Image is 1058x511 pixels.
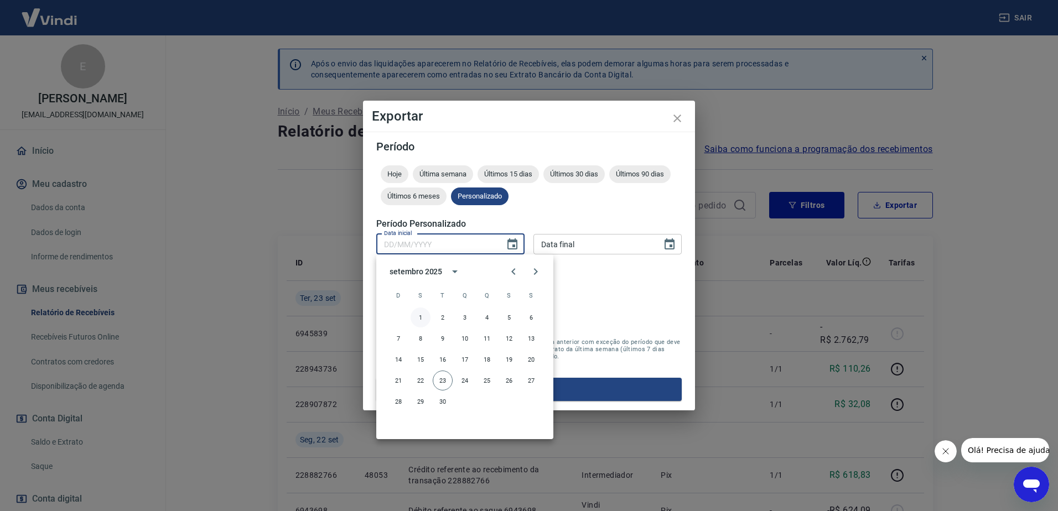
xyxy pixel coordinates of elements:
button: 10 [455,328,475,348]
span: Últimos 30 dias [543,170,605,178]
button: Previous month [502,260,525,283]
div: Personalizado [451,187,509,205]
div: Últimos 15 dias [478,165,539,183]
button: calendar view is open, switch to year view [445,262,464,281]
span: quarta-feira [455,284,475,306]
div: Última semana [413,165,473,183]
div: Últimos 6 meses [381,187,447,205]
div: Hoje [381,165,408,183]
button: 24 [455,371,475,390]
label: Data inicial [384,229,412,237]
button: 14 [388,350,408,369]
span: Hoje [381,170,408,178]
button: 7 [388,328,408,348]
button: Choose date [658,233,681,255]
iframe: Botão para abrir a janela de mensagens [1014,467,1049,502]
button: 27 [521,371,541,390]
button: 1 [411,307,431,327]
span: Últimos 6 meses [381,192,447,200]
span: Personalizado [451,192,509,200]
input: DD/MM/YYYY [376,234,497,254]
span: Olá! Precisa de ajuda? [7,8,93,17]
span: terça-feira [433,284,453,306]
h5: Período Personalizado [376,218,682,230]
button: 18 [477,350,497,369]
h4: Exportar [372,109,686,123]
h5: Período [376,141,682,152]
button: 16 [433,350,453,369]
button: 4 [477,307,497,327]
button: 30 [433,392,453,411]
button: 26 [499,371,519,390]
button: 23 [433,371,453,390]
button: 15 [411,350,431,369]
span: Últimos 15 dias [478,170,539,178]
span: domingo [388,284,408,306]
span: segunda-feira [411,284,431,306]
button: 21 [388,371,408,390]
button: 13 [521,328,541,348]
button: Next month [525,260,547,283]
div: Últimos 30 dias [543,165,605,183]
input: DD/MM/YYYY [533,234,654,254]
button: 29 [411,392,431,411]
button: 3 [455,307,475,327]
button: 9 [433,328,453,348]
button: 6 [521,307,541,327]
button: Choose date [501,233,523,255]
span: Última semana [413,170,473,178]
button: close [664,105,691,132]
button: 17 [455,350,475,369]
div: setembro 2025 [390,266,442,278]
button: 20 [521,350,541,369]
button: 12 [499,328,519,348]
button: 25 [477,371,497,390]
button: 5 [499,307,519,327]
button: 2 [433,307,453,327]
button: 19 [499,350,519,369]
button: 11 [477,328,497,348]
div: Últimos 90 dias [609,165,671,183]
span: Últimos 90 dias [609,170,671,178]
span: sábado [521,284,541,306]
iframe: Mensagem da empresa [961,438,1049,462]
button: 8 [411,328,431,348]
span: sexta-feira [499,284,519,306]
button: 28 [388,392,408,411]
span: quinta-feira [477,284,497,306]
button: 22 [411,371,431,390]
iframe: Fechar mensagem [935,440,957,462]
